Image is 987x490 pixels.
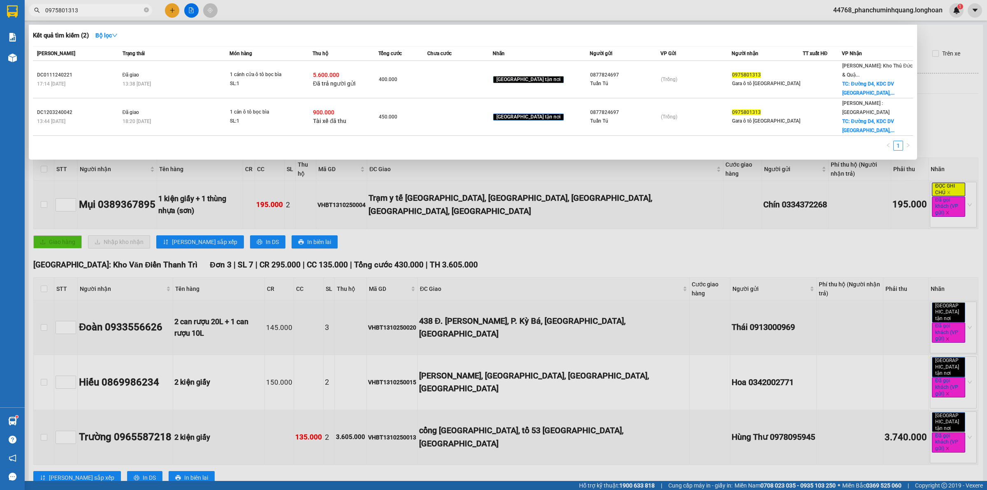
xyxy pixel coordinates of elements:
[427,51,452,56] span: Chưa cước
[590,71,660,79] div: 0877824697
[590,117,660,125] div: Tuấn Tú
[493,76,564,84] span: [GEOGRAPHIC_DATA] tận nơi
[732,51,758,56] span: Người nhận
[378,51,402,56] span: Tổng cước
[9,436,16,444] span: question-circle
[906,143,911,148] span: right
[313,80,356,87] span: Đã trả người gửi
[842,118,894,133] span: TC: Đường D4, KDC DV [GEOGRAPHIC_DATA],...
[123,109,139,115] span: Đã giao
[842,63,913,78] span: [PERSON_NAME]: Kho Thủ Đức & Quậ...
[144,7,149,14] span: close-circle
[95,32,118,39] strong: Bộ lọc
[886,143,891,148] span: left
[33,31,89,40] h3: Kết quả tìm kiếm ( 2 )
[732,72,761,78] span: 0975801313
[590,108,660,117] div: 0877824697
[123,118,151,124] span: 18:20 [DATE]
[229,51,252,56] span: Món hàng
[842,81,894,96] span: TC: Đường D4, KDC DV [GEOGRAPHIC_DATA],...
[313,109,334,116] span: 900.000
[313,72,339,78] span: 5.600.000
[230,117,292,126] div: SL: 1
[842,51,862,56] span: VP Nhận
[660,51,676,56] span: VP Gửi
[313,118,346,124] span: Tài xế đã thu
[732,79,802,88] div: Gara ô tô [GEOGRAPHIC_DATA]
[893,141,903,151] li: 1
[7,5,18,18] img: logo-vxr
[144,7,149,12] span: close-circle
[493,51,505,56] span: Nhãn
[590,79,660,88] div: Tuấn Tú
[590,51,612,56] span: Người gửi
[37,108,120,117] div: DC1203240042
[883,141,893,151] button: left
[8,53,17,62] img: warehouse-icon
[493,114,564,121] span: [GEOGRAPHIC_DATA] tận nơi
[9,473,16,481] span: message
[894,141,903,150] a: 1
[883,141,893,151] li: Previous Page
[37,71,120,79] div: DC0111240221
[34,7,40,13] span: search
[8,417,17,425] img: warehouse-icon
[16,416,18,418] sup: 1
[313,51,328,56] span: Thu hộ
[45,6,142,15] input: Tìm tên, số ĐT hoặc mã đơn
[9,454,16,462] span: notification
[903,141,913,151] button: right
[732,117,802,125] div: Gara ô tô [GEOGRAPHIC_DATA]
[379,114,397,120] span: 450.000
[123,51,145,56] span: Trạng thái
[112,33,118,38] span: down
[89,29,124,42] button: Bộ lọcdown
[37,81,65,87] span: 17:14 [DATE]
[379,77,397,82] span: 400.000
[230,79,292,88] div: SL: 1
[842,100,890,115] span: [PERSON_NAME] : [GEOGRAPHIC_DATA]
[37,118,65,124] span: 13:44 [DATE]
[230,70,292,79] div: 1 cánh cửa ô tô bọc bìa
[903,141,913,151] li: Next Page
[230,108,292,117] div: 1 cản ô tô bọc bìa
[803,51,828,56] span: TT xuất HĐ
[661,114,677,120] span: (Trống)
[8,33,17,42] img: solution-icon
[123,72,139,78] span: Đã giao
[123,81,151,87] span: 13:38 [DATE]
[37,51,75,56] span: [PERSON_NAME]
[732,109,761,115] span: 0975801313
[661,77,677,82] span: (Trống)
